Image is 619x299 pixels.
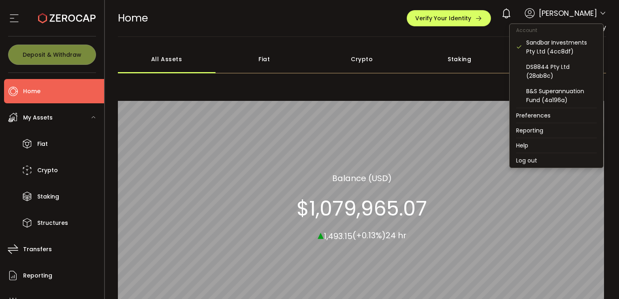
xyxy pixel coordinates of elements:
[539,8,597,19] span: [PERSON_NAME]
[526,87,597,105] div: B&S Superannuation Fund (4a196a)
[531,23,606,32] span: The Sandbar Trust Only
[23,85,41,97] span: Home
[510,108,603,123] li: Preferences
[23,52,81,58] span: Deposit & Withdraw
[23,270,52,282] span: Reporting
[510,123,603,138] li: Reporting
[8,45,96,65] button: Deposit & Withdraw
[313,45,411,73] div: Crypto
[37,191,59,203] span: Staking
[510,138,603,153] li: Help
[118,11,148,25] span: Home
[37,217,68,229] span: Structures
[352,230,386,241] span: (+0.13%)
[411,45,508,73] div: Staking
[386,230,406,241] span: 24 hr
[332,172,392,184] section: Balance (USD)
[297,196,427,220] section: $1,079,965.07
[415,15,471,21] span: Verify Your Identity
[407,10,491,26] button: Verify Your Identity
[508,45,606,73] div: Structured Products
[37,138,48,150] span: Fiat
[23,243,52,255] span: Transfers
[510,27,544,34] span: Account
[525,211,619,299] iframe: Chat Widget
[23,112,53,124] span: My Assets
[324,230,352,241] span: 1,493.15
[216,45,313,73] div: Fiat
[526,38,597,56] div: Sandbar Investments Pty Ltd (4cc8df)
[318,226,324,243] span: ▴
[510,153,603,168] li: Log out
[118,45,216,73] div: All Assets
[526,62,597,80] div: DS8844 Pty Ltd (28ab8c)
[37,164,58,176] span: Crypto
